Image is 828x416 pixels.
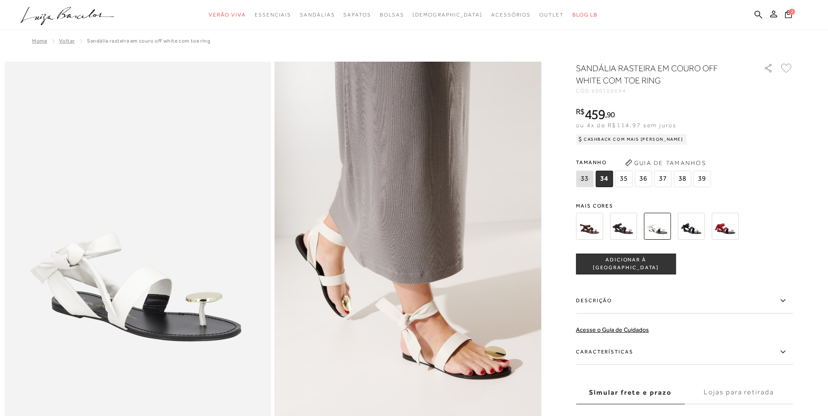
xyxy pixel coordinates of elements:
[644,213,671,240] img: SANDÁLIA RASTEIRA EM COURO OFF WHITE COM TOE RING
[209,12,246,18] span: Verão Viva
[539,12,564,18] span: Outlet
[685,381,793,404] label: Lojas para retirada
[635,171,652,187] span: 36
[491,12,531,18] span: Acessórios
[209,7,246,23] a: categoryNavScreenReaderText
[32,38,47,44] a: Home
[491,7,531,23] a: categoryNavScreenReaderText
[693,171,711,187] span: 39
[300,7,335,23] a: categoryNavScreenReaderText
[712,213,738,240] img: SANDÁLIA RASTEIRA EM COURO VERMELHO PIMENTA COM TOE RING
[300,12,335,18] span: Sandálias
[576,171,593,187] span: 33
[412,7,482,23] a: noSubCategoriesText
[576,203,793,208] span: Mais cores
[585,106,605,122] span: 459
[576,326,649,333] a: Acesse o Guia de Cuidados
[576,254,676,274] button: ADICIONAR À [GEOGRAPHIC_DATA]
[343,7,371,23] a: categoryNavScreenReaderText
[572,7,598,23] a: BLOG LB
[576,156,713,169] span: Tamanho
[59,38,75,44] a: Voltar
[607,110,615,119] span: 90
[782,10,795,21] button: 2
[610,213,637,240] img: SANDÁLIA RASTEIRA EM COURO CAFÉ COM TOE RING
[572,12,598,18] span: BLOG LB
[576,122,676,129] span: ou 4x de R$114,97 sem juros
[654,171,672,187] span: 37
[576,108,585,116] i: R$
[789,9,795,15] span: 2
[674,171,691,187] span: 38
[380,12,404,18] span: Bolsas
[576,134,687,145] div: Cashback com Mais [PERSON_NAME]
[87,38,210,44] span: SANDÁLIA RASTEIRA EM COURO OFF WHITE COM TOE RING
[605,111,615,119] i: ,
[576,381,685,404] label: Simular frete e prazo
[576,288,793,314] label: Descrição
[380,7,404,23] a: categoryNavScreenReaderText
[576,62,739,86] h1: SANDÁLIA RASTEIRA EM COURO OFF WHITE COM TOE RING
[255,7,291,23] a: categoryNavScreenReaderText
[412,12,482,18] span: [DEMOGRAPHIC_DATA]
[576,256,675,271] span: ADICIONAR À [GEOGRAPHIC_DATA]
[576,213,603,240] img: SANDÁLIA DE AMARRAR EM CAMURÇA CAFÉ COM DETALHE METALIZADO
[343,12,371,18] span: Sapatos
[595,171,613,187] span: 34
[255,12,291,18] span: Essenciais
[615,171,632,187] span: 35
[576,88,750,93] div: CÓD:
[539,7,564,23] a: categoryNavScreenReaderText
[678,213,705,240] img: SANDÁLIA RASTEIRA EM COURO PRETO COM TOE RING
[576,340,793,365] label: Características
[592,88,626,94] span: 600100694
[622,156,709,170] button: Guia de Tamanhos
